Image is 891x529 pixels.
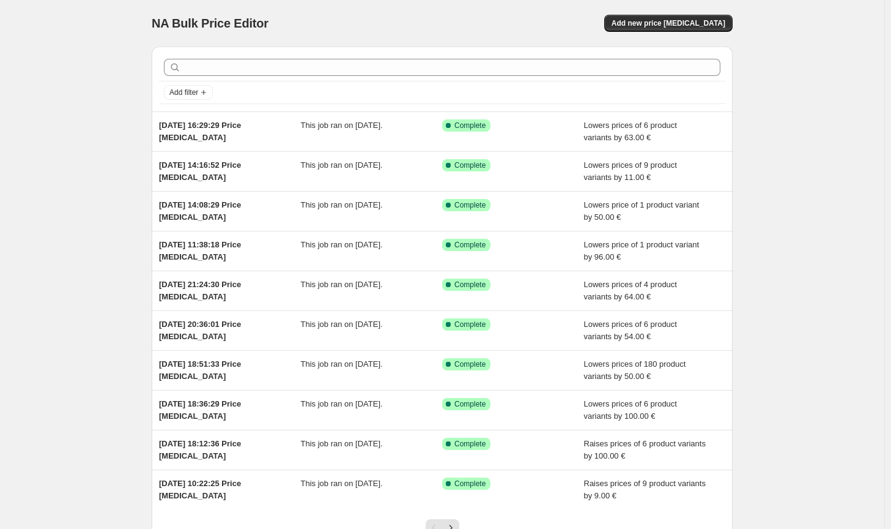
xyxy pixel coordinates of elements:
[612,18,725,28] span: Add new price [MEDICAL_DATA]
[584,121,677,142] span: Lowers prices of 6 product variants by 63.00 €
[301,359,383,369] span: This job ran on [DATE].
[454,200,486,210] span: Complete
[454,160,486,170] span: Complete
[159,121,241,142] span: [DATE] 16:29:29 Price [MEDICAL_DATA]
[454,439,486,449] span: Complete
[584,280,677,301] span: Lowers prices of 4 product variants by 64.00 €
[159,240,241,261] span: [DATE] 11:38:18 Price [MEDICAL_DATA]
[454,121,486,130] span: Complete
[584,160,677,182] span: Lowers prices of 9 product variants by 11.00 €
[454,240,486,250] span: Complete
[584,320,677,341] span: Lowers prices of 6 product variants by 54.00 €
[159,479,241,500] span: [DATE] 10:22:25 Price [MEDICAL_DATA]
[584,359,686,381] span: Lowers prices of 180 product variants by 50.00 €
[159,399,241,421] span: [DATE] 18:36:29 Price [MEDICAL_DATA]
[159,280,241,301] span: [DATE] 21:24:30 Price [MEDICAL_DATA]
[159,320,241,341] span: [DATE] 20:36:01 Price [MEDICAL_DATA]
[301,399,383,408] span: This job ran on [DATE].
[454,479,486,489] span: Complete
[584,240,700,261] span: Lowers price of 1 product variant by 96.00 €
[301,121,383,130] span: This job ran on [DATE].
[301,479,383,488] span: This job ran on [DATE].
[604,15,733,32] button: Add new price [MEDICAL_DATA]
[301,280,383,289] span: This job ran on [DATE].
[159,359,241,381] span: [DATE] 18:51:33 Price [MEDICAL_DATA]
[584,439,706,460] span: Raises prices of 6 product variants by 100.00 €
[584,399,677,421] span: Lowers prices of 6 product variants by 100.00 €
[152,17,268,30] span: NA Bulk Price Editor
[164,85,213,100] button: Add filter
[301,200,383,209] span: This job ran on [DATE].
[159,200,241,222] span: [DATE] 14:08:29 Price [MEDICAL_DATA]
[584,479,706,500] span: Raises prices of 9 product variants by 9.00 €
[454,359,486,369] span: Complete
[159,160,241,182] span: [DATE] 14:16:52 Price [MEDICAL_DATA]
[169,88,198,97] span: Add filter
[301,240,383,249] span: This job ran on [DATE].
[301,439,383,448] span: This job ran on [DATE].
[584,200,700,222] span: Lowers price of 1 product variant by 50.00 €
[454,399,486,409] span: Complete
[454,280,486,290] span: Complete
[454,320,486,329] span: Complete
[301,320,383,329] span: This job ran on [DATE].
[301,160,383,170] span: This job ran on [DATE].
[159,439,241,460] span: [DATE] 18:12:36 Price [MEDICAL_DATA]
